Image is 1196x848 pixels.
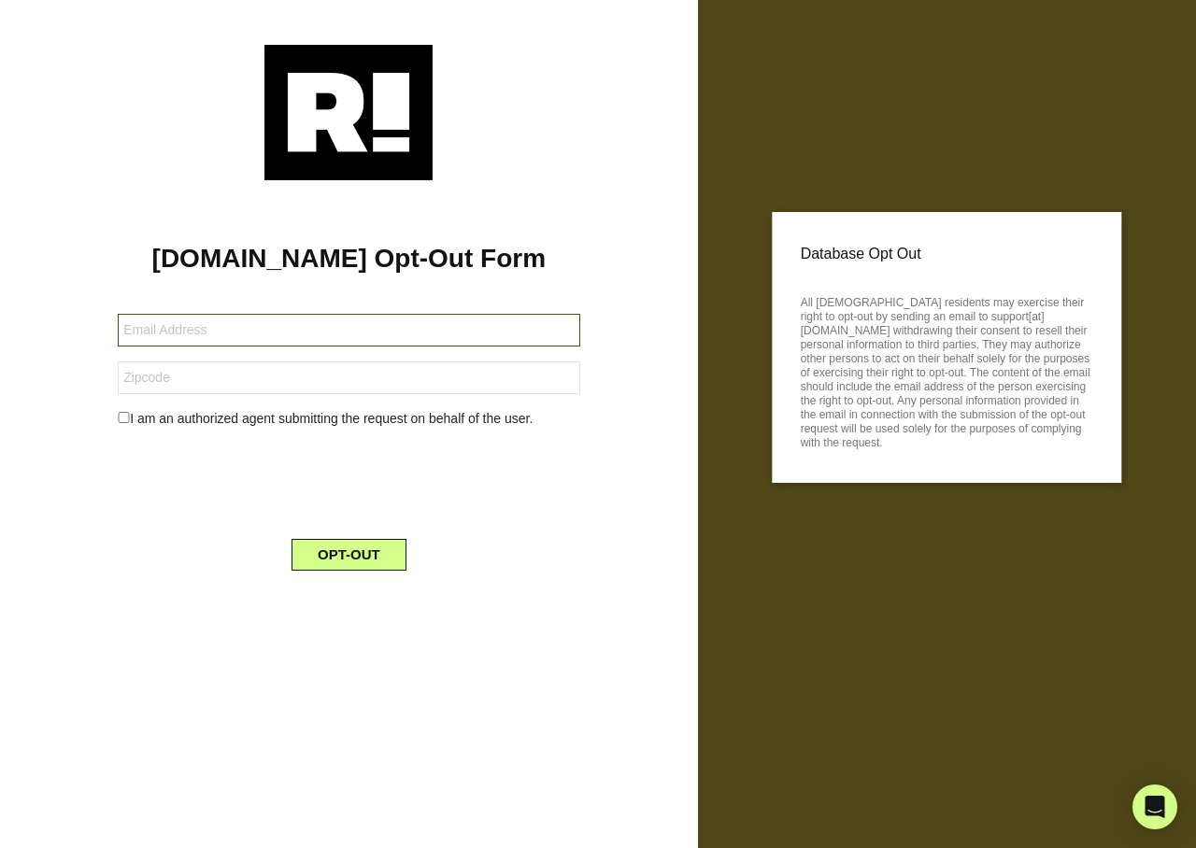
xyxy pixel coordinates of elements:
button: OPT-OUT [292,539,406,571]
p: Database Opt Out [801,240,1093,268]
input: Zipcode [118,361,579,394]
div: I am an authorized agent submitting the request on behalf of the user. [104,409,593,429]
div: Open Intercom Messenger [1132,784,1177,829]
iframe: reCAPTCHA [206,444,491,516]
p: All [DEMOGRAPHIC_DATA] residents may exercise their right to opt-out by sending an email to suppo... [801,290,1093,450]
img: Retention.com [264,45,433,180]
input: Email Address [118,314,579,346]
h1: [DOMAIN_NAME] Opt-Out Form [28,243,670,275]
